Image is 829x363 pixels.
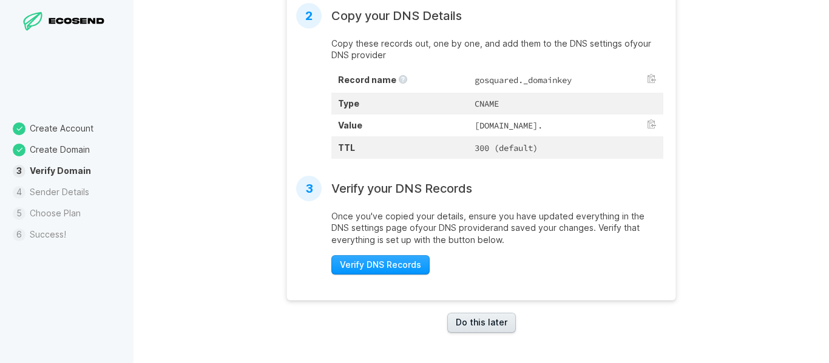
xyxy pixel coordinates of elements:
[331,115,468,136] th: Value
[468,69,663,93] td: gosquared._domainkey
[331,8,462,23] h2: Copy your DNS Details
[331,38,663,61] p: Copy these records out, one by one, and add them to the DNS settings of your DNS provider
[331,210,663,246] p: Once you've copied your details, ensure you have updated everything in the DNS settings page of y...
[468,136,663,158] td: 300 (default)
[331,69,468,93] th: Record name
[340,259,421,271] span: Verify DNS Records
[468,115,663,136] td: [DOMAIN_NAME].
[468,93,663,115] td: CNAME
[331,136,468,158] th: TTL
[331,255,430,275] button: Verify DNS Records
[331,181,472,196] h2: Verify your DNS Records
[331,93,468,115] th: Type
[447,313,516,333] a: Do this later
